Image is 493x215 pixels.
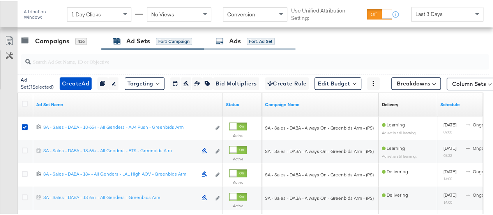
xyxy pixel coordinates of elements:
[382,144,405,150] span: Learning
[444,128,452,133] sub: 07:00
[444,144,456,150] span: [DATE]
[472,191,491,197] span: ongoing
[291,6,363,20] label: Use Unified Attribution Setting:
[60,76,92,89] button: CreateAd
[226,100,259,107] a: Shows the current state of your Ad Set.
[315,76,361,89] button: Edit Budget
[415,9,443,16] span: Last 3 Days
[391,76,441,89] button: Breakdowns
[265,76,309,89] button: Create Rule
[265,100,376,107] a: Your campaign name.
[36,100,220,107] a: Your Ad Set name.
[382,100,398,107] a: Reflects the ability of your Ad Set to achieve delivery based on ad states, schedule and budget.
[216,78,257,87] span: Bid Multipliers
[71,10,101,17] span: 1 Day Clicks
[229,179,247,184] label: Active
[23,8,63,19] div: Attribution Window:
[472,167,491,173] span: ongoing
[229,132,247,137] label: Active
[43,193,197,201] a: SA - Sales - DABA - 18-65+ - All Genders - Greenbids Arm
[43,123,211,131] a: SA - Sales - DABA - 18-65+ - All Genders - AJ4 Push - Greenbids Arm
[382,100,398,107] div: Delivery
[213,76,259,89] button: Bid Multipliers
[43,170,197,178] a: SA - Sales - DABA - 18+ - All Genders - LAL High AOV - Greenbids Arm
[444,167,456,173] span: [DATE]
[151,10,174,17] span: No Views
[444,152,452,156] sub: 08:22
[444,175,452,180] sub: 14:00
[43,123,211,129] div: SA - Sales - DABA - 18-65+ - All Genders - AJ4 Push - Greenbids Arm
[265,124,374,130] span: SA - Sales - DABA - Always On - Greenbids Arm - (PS)
[43,193,197,199] div: SA - Sales - DABA - 18-65+ - All Genders - Greenbids Arm
[265,147,374,153] span: SA - Sales - DABA - Always On - Greenbids Arm - (PS)
[382,153,417,157] sub: Ad set is still learning.
[43,146,197,153] div: SA - Sales - DABA - 18-65+ - All Genders - BTS - Greenbids Arm
[229,155,247,160] label: Active
[247,37,275,44] div: for 1 Ad Set
[35,36,69,44] div: Campaigns
[265,171,374,176] span: SA - Sales - DABA - Always On - Greenbids Arm - (PS)
[227,10,255,17] span: Conversion
[229,36,241,44] div: Ads
[265,194,374,200] span: SA - Sales - DABA - Always On - Greenbids Arm - (PS)
[62,78,89,87] span: Create Ad
[382,129,417,134] sub: Ad set is still learning.
[43,146,197,155] a: SA - Sales - DABA - 18-65+ - All Genders - BTS - Greenbids Arm
[382,121,405,126] span: Learning
[229,202,247,207] label: Active
[472,121,491,126] span: ongoing
[31,50,448,65] input: Search Ad Set Name, ID or Objective
[125,76,164,89] button: Targeting
[43,170,197,176] div: SA - Sales - DABA - 18+ - All Genders - LAL High AOV - Greenbids Arm
[21,75,54,89] div: Ad Set ( 1 Selected)
[472,144,491,150] span: ongoing
[126,36,150,44] div: Ad Sets
[444,191,456,197] span: [DATE]
[75,37,87,44] div: 416
[444,199,452,203] sub: 14:00
[156,37,192,44] div: for 1 Campaign
[267,78,307,87] span: Create Rule
[382,191,408,197] span: Delivering
[444,121,456,126] span: [DATE]
[382,167,408,173] span: Delivering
